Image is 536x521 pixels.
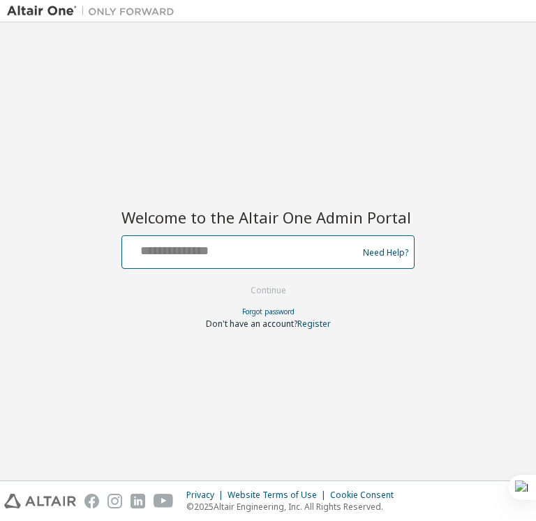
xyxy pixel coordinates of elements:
a: Register [297,318,331,330]
img: linkedin.svg [131,494,145,508]
a: Forgot password [242,307,295,316]
img: instagram.svg [107,494,122,508]
div: Website Terms of Use [228,490,330,501]
div: Cookie Consent [330,490,402,501]
p: © 2025 Altair Engineering, Inc. All Rights Reserved. [186,501,402,513]
img: facebook.svg [84,494,99,508]
div: Privacy [186,490,228,501]
img: Altair One [7,4,181,18]
span: Don't have an account? [206,318,297,330]
img: altair_logo.svg [4,494,76,508]
img: youtube.svg [154,494,174,508]
a: Need Help? [363,252,408,253]
h2: Welcome to the Altair One Admin Portal [121,207,415,227]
